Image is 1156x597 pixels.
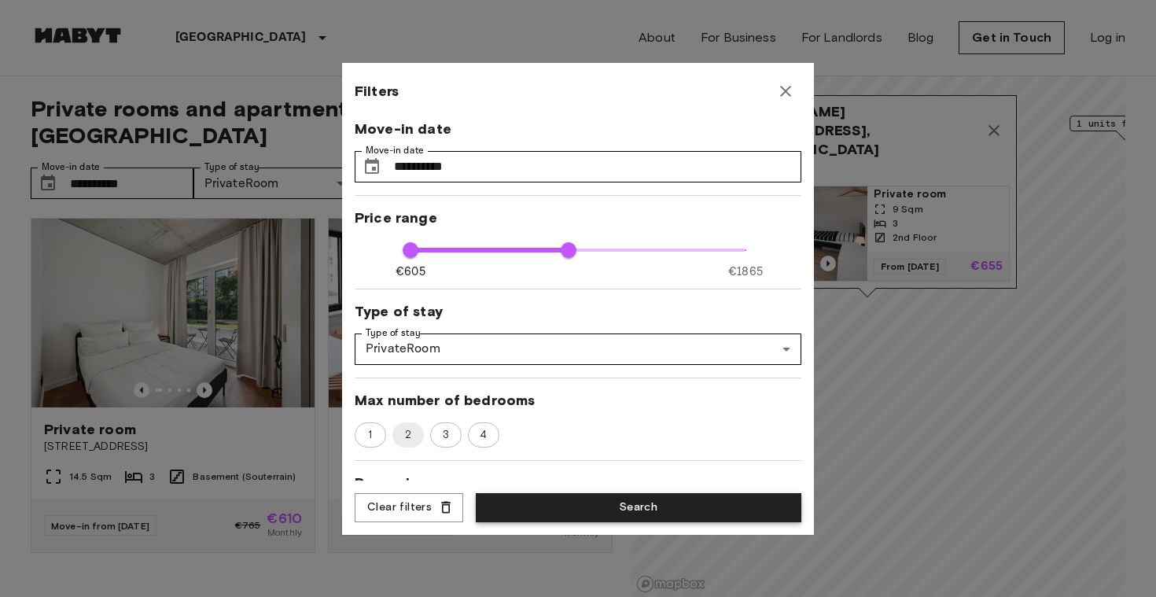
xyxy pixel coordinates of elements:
[471,427,495,443] span: 4
[355,120,801,138] span: Move-in date
[355,208,801,227] span: Price range
[430,422,462,448] div: 3
[355,334,801,365] div: PrivateRoom
[355,82,399,101] span: Filters
[396,427,421,443] span: 2
[396,263,425,280] span: €605
[434,427,458,443] span: 3
[355,422,386,448] div: 1
[355,493,463,522] button: Clear filters
[359,427,381,443] span: 1
[728,263,763,280] span: €1865
[366,144,424,157] label: Move-in date
[366,326,421,340] label: Type of stay
[355,302,801,321] span: Type of stay
[476,493,801,522] button: Search
[356,151,388,182] button: Choose date, selected date is 1 Nov 2025
[355,391,801,410] span: Max number of bedrooms
[468,422,499,448] div: 4
[355,474,801,492] span: Room size
[392,422,424,448] div: 2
